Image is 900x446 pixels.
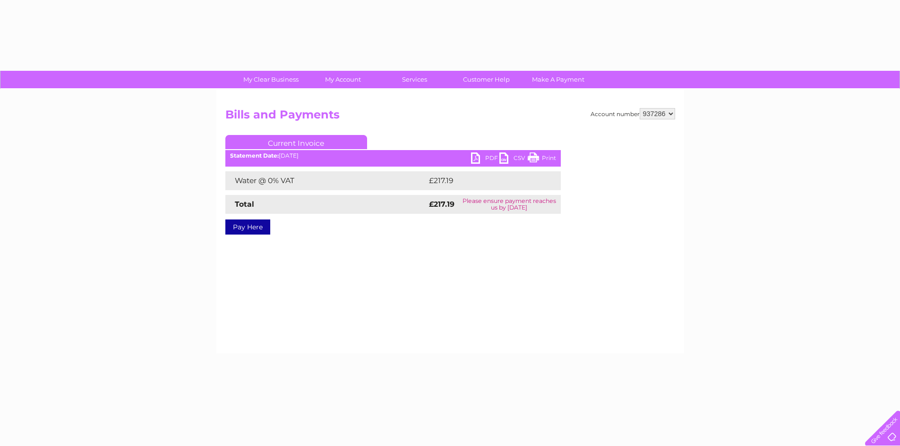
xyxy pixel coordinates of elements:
[225,171,427,190] td: Water @ 0% VAT
[304,71,382,88] a: My Account
[225,152,561,159] div: [DATE]
[528,152,556,166] a: Print
[429,200,454,209] strong: £217.19
[225,135,367,149] a: Current Invoice
[225,219,270,235] a: Pay Here
[232,71,310,88] a: My Clear Business
[499,152,528,166] a: CSV
[235,200,254,209] strong: Total
[376,71,454,88] a: Services
[230,152,279,159] b: Statement Date:
[591,108,675,119] div: Account number
[458,195,560,214] td: Please ensure payment reaches us by [DATE]
[447,71,525,88] a: Customer Help
[427,171,542,190] td: £217.19
[225,108,675,126] h2: Bills and Payments
[519,71,597,88] a: Make A Payment
[471,152,499,166] a: PDF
